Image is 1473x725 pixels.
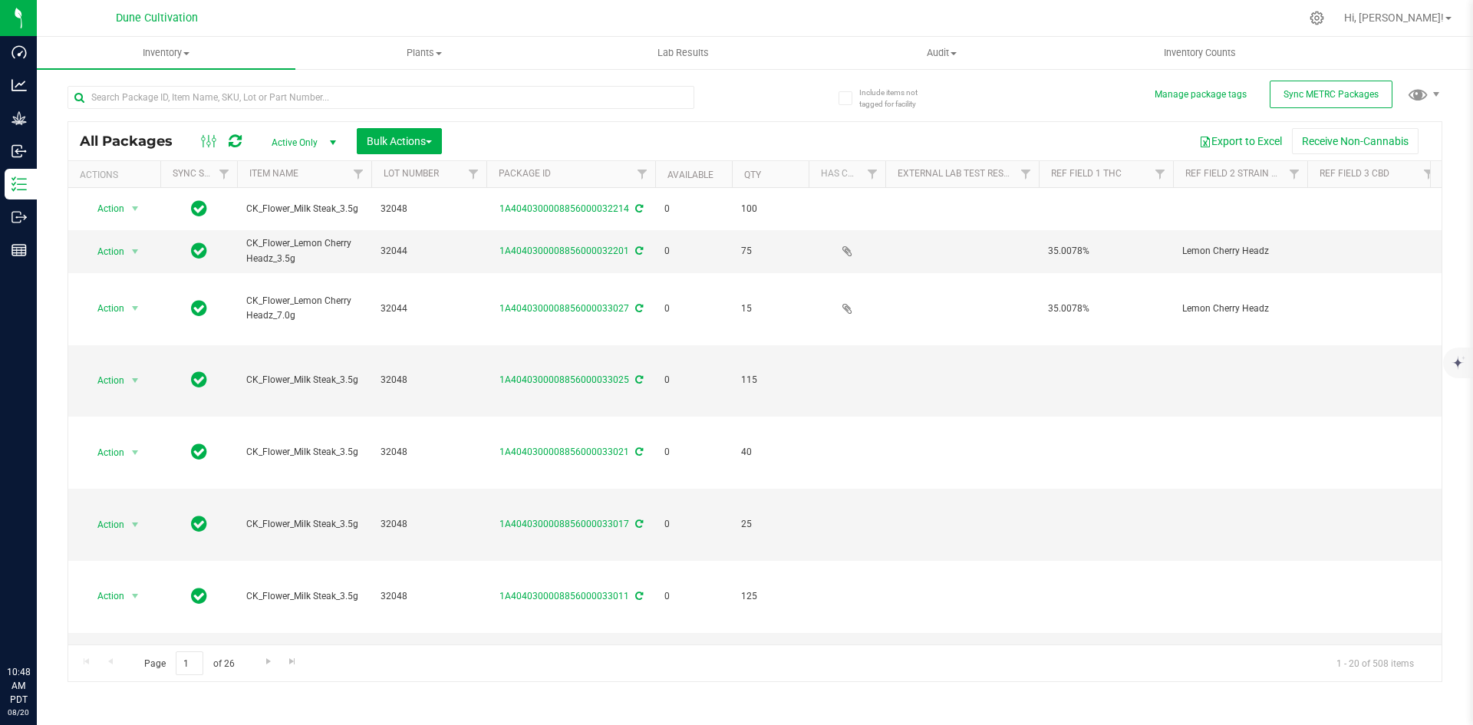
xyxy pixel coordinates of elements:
[367,135,432,147] span: Bulk Actions
[381,244,477,259] span: 32044
[860,161,885,187] a: Filter
[1320,168,1389,179] a: Ref Field 3 CBD
[246,589,362,604] span: CK_Flower_Milk Steak_3.5g
[116,12,198,25] span: Dune Cultivation
[633,519,643,529] span: Sync from Compliance System
[12,143,27,159] inline-svg: Inbound
[249,168,298,179] a: Item Name
[84,585,125,607] span: Action
[131,651,247,675] span: Page of 26
[246,445,362,460] span: CK_Flower_Milk Steak_3.5g
[282,651,304,672] a: Go to the last page
[633,591,643,601] span: Sync from Compliance System
[173,168,232,179] a: Sync Status
[191,198,207,219] span: In Sync
[68,86,694,109] input: Search Package ID, Item Name, SKU, Lot or Part Number...
[1282,161,1307,187] a: Filter
[1270,81,1392,108] button: Sync METRC Packages
[664,373,723,387] span: 0
[126,585,145,607] span: select
[84,198,125,219] span: Action
[7,707,30,718] p: 08/20
[357,128,442,154] button: Bulk Actions
[295,37,554,69] a: Plants
[12,242,27,258] inline-svg: Reports
[246,373,362,387] span: CK_Flower_Milk Steak_3.5g
[809,161,885,188] th: Has COA
[246,202,362,216] span: CK_Flower_Milk Steak_3.5g
[80,133,188,150] span: All Packages
[741,202,799,216] span: 100
[664,589,723,604] span: 0
[1143,46,1257,60] span: Inventory Counts
[499,168,551,179] a: Package ID
[633,246,643,256] span: Sync from Compliance System
[664,302,723,316] span: 0
[191,369,207,391] span: In Sync
[741,517,799,532] span: 25
[296,46,553,60] span: Plants
[84,241,125,262] span: Action
[633,447,643,457] span: Sync from Compliance System
[176,651,203,675] input: 1
[499,203,629,214] a: 1A4040300008856000032214
[45,600,64,618] iframe: Resource center unread badge
[191,240,207,262] span: In Sync
[812,37,1071,69] a: Audit
[384,168,439,179] a: Lot Number
[633,374,643,385] span: Sync from Compliance System
[84,370,125,391] span: Action
[741,445,799,460] span: 40
[12,44,27,60] inline-svg: Dashboard
[84,442,125,463] span: Action
[15,602,61,648] iframe: Resource center
[257,651,279,672] a: Go to the next page
[126,370,145,391] span: select
[1148,161,1173,187] a: Filter
[346,161,371,187] a: Filter
[37,46,295,60] span: Inventory
[637,46,730,60] span: Lab Results
[813,46,1070,60] span: Audit
[664,445,723,460] span: 0
[741,244,799,259] span: 75
[191,298,207,319] span: In Sync
[1284,89,1379,100] span: Sync METRC Packages
[664,244,723,259] span: 0
[1048,244,1164,259] span: 35.0078%
[381,589,477,604] span: 32048
[12,77,27,93] inline-svg: Analytics
[381,373,477,387] span: 32048
[84,514,125,536] span: Action
[554,37,812,69] a: Lab Results
[126,198,145,219] span: select
[246,517,362,532] span: CK_Flower_Milk Steak_3.5g
[741,302,799,316] span: 15
[1189,128,1292,154] button: Export to Excel
[898,168,1018,179] a: External Lab Test Result
[37,37,295,69] a: Inventory
[667,170,713,180] a: Available
[1013,161,1039,187] a: Filter
[381,202,477,216] span: 32048
[381,302,477,316] span: 32044
[499,246,629,256] a: 1A4040300008856000032201
[633,203,643,214] span: Sync from Compliance System
[744,170,761,180] a: Qty
[499,519,629,529] a: 1A4040300008856000033017
[499,303,629,314] a: 1A4040300008856000033027
[1182,302,1298,316] span: Lemon Cherry Headz
[191,585,207,607] span: In Sync
[499,591,629,601] a: 1A4040300008856000033011
[1051,168,1122,179] a: Ref Field 1 THC
[630,161,655,187] a: Filter
[1155,88,1247,101] button: Manage package tags
[499,447,629,457] a: 1A4040300008856000033021
[80,170,154,180] div: Actions
[499,374,629,385] a: 1A4040300008856000033025
[381,445,477,460] span: 32048
[381,517,477,532] span: 32048
[1307,11,1326,25] div: Manage settings
[1048,302,1164,316] span: 35.0078%
[12,176,27,192] inline-svg: Inventory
